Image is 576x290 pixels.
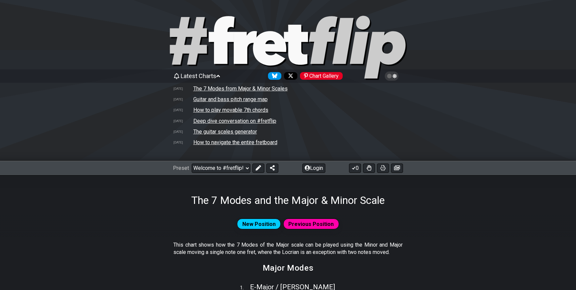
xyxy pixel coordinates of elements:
td: The guitar scales generator [193,128,257,135]
td: How to navigate the entire fretboard [193,139,278,146]
tr: How to alter one or two notes in the Major and Minor scales to play the 7 Modes [173,83,403,94]
td: How to play movable 7th chords [193,106,269,113]
td: [DATE] [173,96,193,103]
tr: Deep dive conversation on #fretflip by Google NotebookLM [173,115,403,126]
span: New Position [242,219,276,229]
h1: The 7 Modes and the Major & Minor Scale [191,194,385,207]
tr: Note patterns to navigate the entire fretboard [173,137,403,148]
td: The 7 Modes from Major & Minor Scales [193,85,288,92]
td: [DATE] [173,106,193,113]
span: Toggle light / dark theme [388,73,396,79]
span: Previous Position [288,219,334,229]
h2: Major Modes [263,264,314,272]
td: [DATE] [173,117,193,124]
td: [DATE] [173,85,193,92]
tr: How to play movable 7th chords on guitar [173,105,403,115]
button: 0 [349,164,361,173]
td: Deep dive conversation on #fretflip [193,117,277,124]
button: Toggle Dexterity for all fretkits [363,164,375,173]
td: [DATE] [173,128,193,135]
span: Preset [173,165,189,171]
tr: How to create scale and chord charts [173,126,403,137]
a: Follow #fretflip at Bluesky [265,72,281,80]
tr: A chart showing pitch ranges for different string configurations and tunings [173,94,403,105]
div: Chart Gallery [300,72,343,80]
p: This chart shows how the 7 Modes of the Major scale can be played using the Minor and Major scale... [173,241,403,256]
select: Preset [192,164,250,173]
a: #fretflip at Pinterest [297,72,343,80]
button: Share Preset [266,164,278,173]
button: Print [377,164,389,173]
a: Follow #fretflip at X [281,72,297,80]
td: Guitar and bass pitch range map [193,96,268,103]
button: Edit Preset [252,164,264,173]
button: Create image [391,164,403,173]
td: [DATE] [173,139,193,146]
span: Latest Charts [181,72,216,79]
button: Login [302,164,325,173]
